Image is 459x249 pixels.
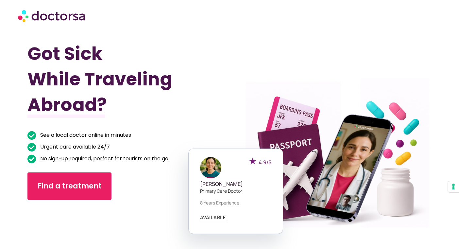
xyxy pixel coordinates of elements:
span: Urgent care available 24/7 [39,142,110,151]
h5: [PERSON_NAME] [200,181,271,187]
h1: Got Sick While Traveling Abroad? [27,41,199,117]
a: Find a treatment [27,172,111,200]
p: 8 years experience [200,199,271,206]
span: 4.9/5 [259,159,271,166]
a: AVAILABLE [200,215,226,220]
p: Primary care doctor [200,187,271,194]
span: No sign-up required, perfect for tourists on the go [39,154,168,163]
button: Your consent preferences for tracking technologies [448,181,459,192]
span: See a local doctor online in minutes [39,131,131,140]
span: Find a treatment [38,181,101,191]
